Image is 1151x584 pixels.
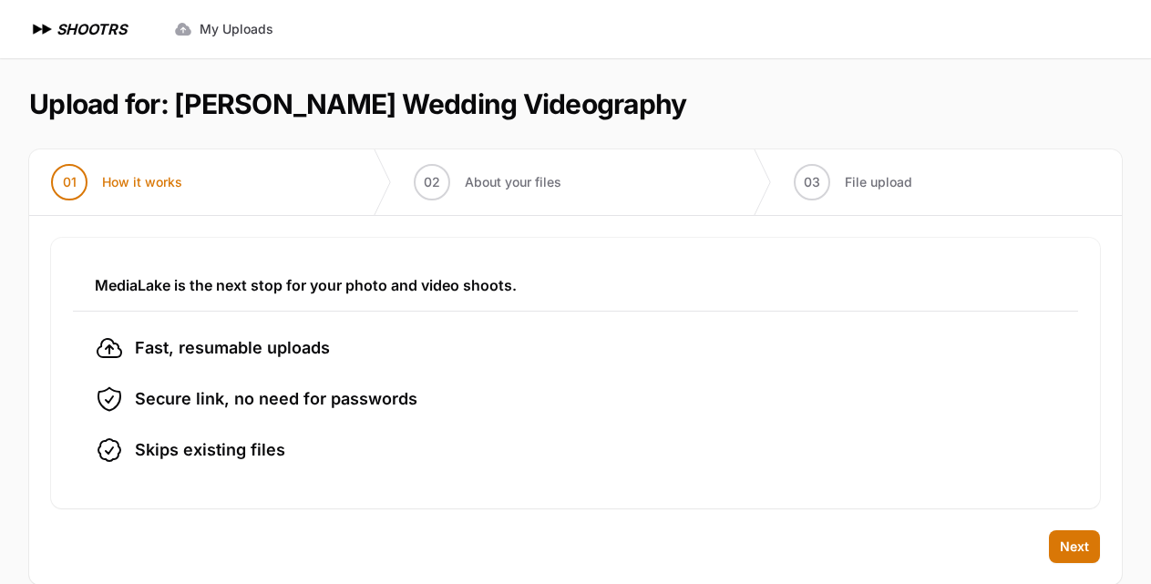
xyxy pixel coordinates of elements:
h3: MediaLake is the next stop for your photo and video shoots. [95,274,1056,296]
h1: SHOOTRS [57,18,127,40]
span: Fast, resumable uploads [135,335,330,361]
span: Skips existing files [135,437,285,463]
button: 01 How it works [29,149,204,215]
button: 02 About your files [392,149,583,215]
span: About your files [465,173,561,191]
span: 03 [804,173,820,191]
h1: Upload for: [PERSON_NAME] Wedding Videography [29,87,686,120]
span: File upload [845,173,912,191]
a: My Uploads [163,13,284,46]
img: SHOOTRS [29,18,57,40]
span: My Uploads [200,20,273,38]
a: SHOOTRS SHOOTRS [29,18,127,40]
button: Next [1049,530,1100,563]
span: How it works [102,173,182,191]
button: 03 File upload [772,149,934,215]
span: 01 [63,173,77,191]
span: Secure link, no need for passwords [135,386,417,412]
span: Next [1060,538,1089,556]
span: 02 [424,173,440,191]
